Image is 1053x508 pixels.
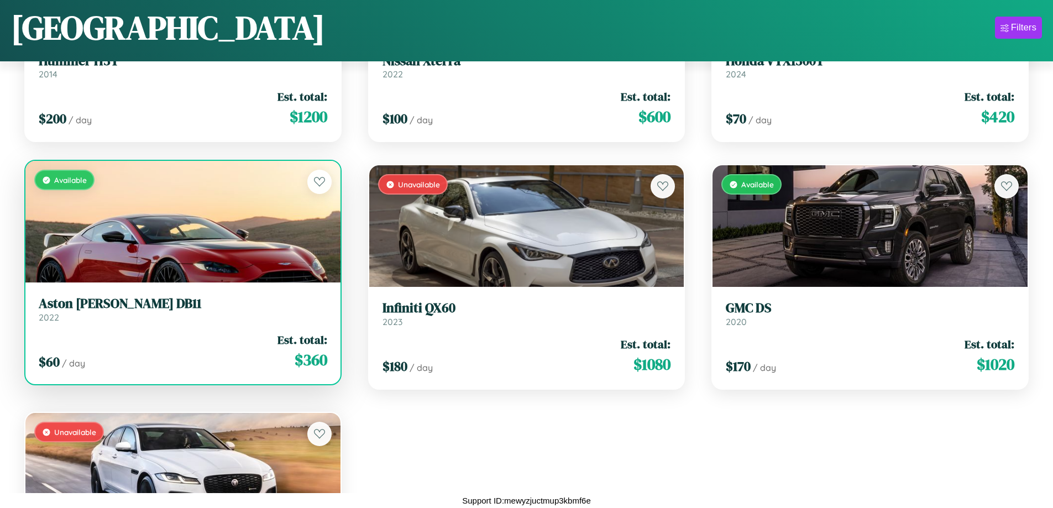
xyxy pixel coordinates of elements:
[753,362,776,373] span: / day
[410,114,433,125] span: / day
[69,114,92,125] span: / day
[621,336,670,352] span: Est. total:
[621,88,670,104] span: Est. total:
[383,53,671,80] a: Nissan Xterra2022
[462,493,591,508] p: Support ID: mewyzjuctmup3kbmf6e
[977,353,1014,375] span: $ 1020
[62,358,85,369] span: / day
[726,300,1014,327] a: GMC DS2020
[295,349,327,371] span: $ 360
[633,353,670,375] span: $ 1080
[383,300,671,327] a: Infiniti QX602023
[54,427,96,437] span: Unavailable
[290,106,327,128] span: $ 1200
[39,109,66,128] span: $ 200
[638,106,670,128] span: $ 600
[965,336,1014,352] span: Est. total:
[39,296,327,312] h3: Aston [PERSON_NAME] DB11
[383,357,407,375] span: $ 180
[277,88,327,104] span: Est. total:
[726,300,1014,316] h3: GMC DS
[277,332,327,348] span: Est. total:
[726,53,1014,80] a: Honda VTX1300T2024
[383,300,671,316] h3: Infiniti QX60
[726,69,746,80] span: 2024
[995,17,1042,39] button: Filters
[39,69,57,80] span: 2014
[39,353,60,371] span: $ 60
[410,362,433,373] span: / day
[39,53,327,80] a: Hummer H3T2014
[726,109,746,128] span: $ 70
[748,114,772,125] span: / day
[54,175,87,185] span: Available
[11,5,325,50] h1: [GEOGRAPHIC_DATA]
[39,312,59,323] span: 2022
[39,296,327,323] a: Aston [PERSON_NAME] DB112022
[741,180,774,189] span: Available
[726,357,751,375] span: $ 170
[383,109,407,128] span: $ 100
[383,316,402,327] span: 2023
[981,106,1014,128] span: $ 420
[726,316,747,327] span: 2020
[1011,22,1036,33] div: Filters
[965,88,1014,104] span: Est. total:
[383,69,403,80] span: 2022
[398,180,440,189] span: Unavailable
